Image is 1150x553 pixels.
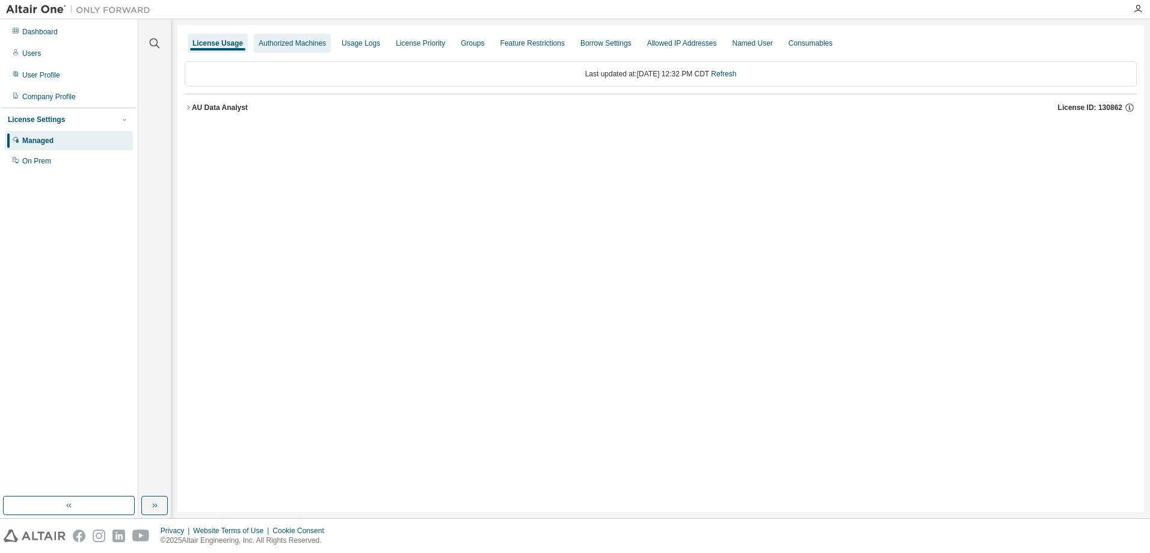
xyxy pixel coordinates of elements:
[73,530,85,542] img: facebook.svg
[112,530,125,542] img: linkedin.svg
[396,38,445,48] div: License Priority
[461,38,484,48] div: Groups
[22,49,41,58] div: Users
[161,526,193,536] div: Privacy
[789,38,832,48] div: Consumables
[732,38,772,48] div: Named User
[185,61,1137,87] div: Last updated at: [DATE] 12:32 PM CDT
[22,92,76,102] div: Company Profile
[711,70,736,78] a: Refresh
[192,38,243,48] div: License Usage
[22,70,60,80] div: User Profile
[22,136,54,145] div: Managed
[500,38,565,48] div: Feature Restrictions
[22,156,51,166] div: On Prem
[342,38,380,48] div: Usage Logs
[6,4,156,16] img: Altair One
[1058,103,1122,112] span: License ID: 130862
[161,536,331,546] p: © 2025 Altair Engineering, Inc. All Rights Reserved.
[93,530,105,542] img: instagram.svg
[580,38,632,48] div: Borrow Settings
[192,103,248,112] div: AU Data Analyst
[185,94,1137,121] button: AU Data AnalystLicense ID: 130862
[4,530,66,542] img: altair_logo.svg
[259,38,326,48] div: Authorized Machines
[193,526,272,536] div: Website Terms of Use
[272,526,331,536] div: Cookie Consent
[22,27,58,37] div: Dashboard
[647,38,717,48] div: Allowed IP Addresses
[132,530,150,542] img: youtube.svg
[8,115,65,124] div: License Settings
